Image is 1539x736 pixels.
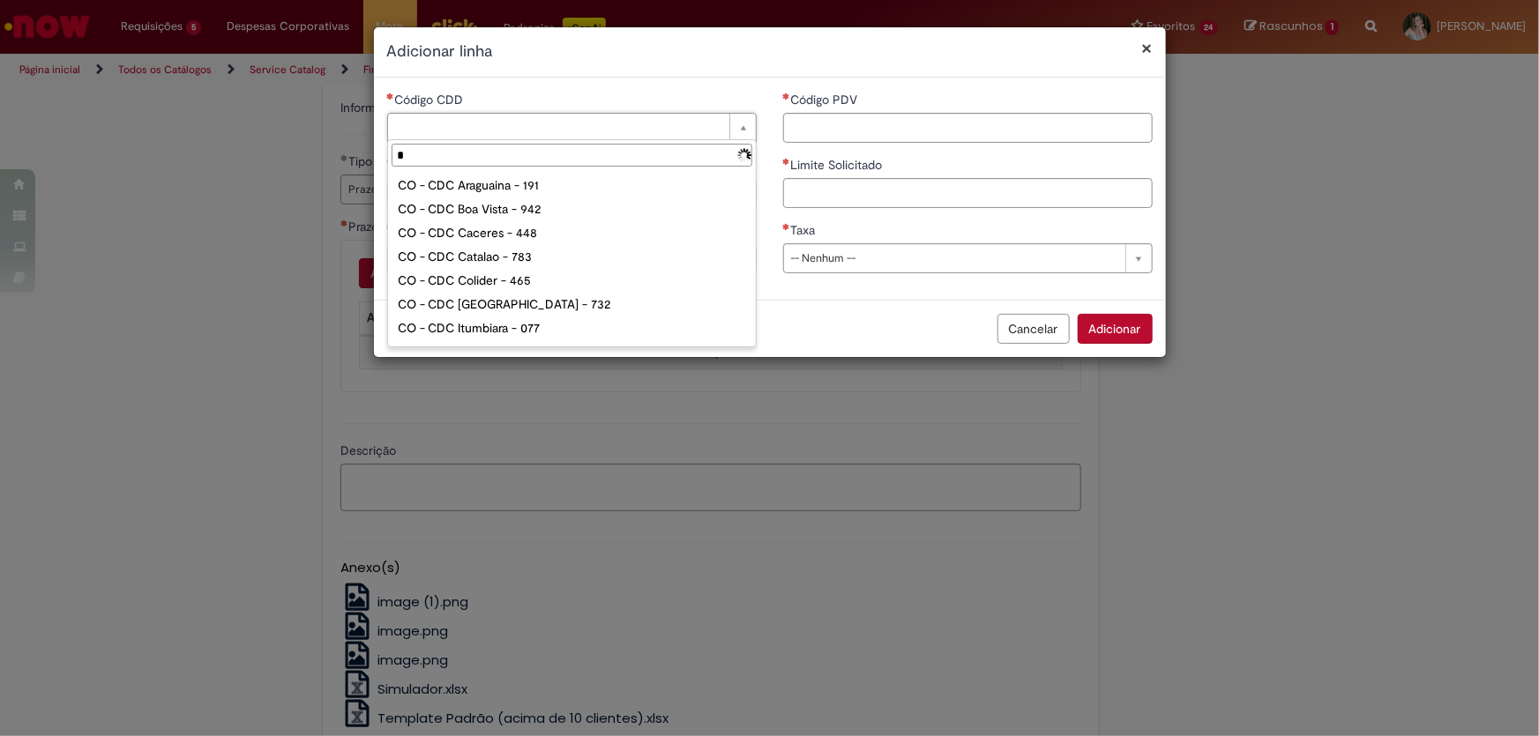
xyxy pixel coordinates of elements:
div: CO - CDC Araguaina - 191 [392,174,752,197]
div: CO - CDC Itumbiara - 077 [392,316,752,340]
ul: Código CDD [388,170,756,346]
div: CO - CDC Rio Branco - 572 [392,340,752,364]
div: CO - CDC Catalao - 783 [392,245,752,269]
div: CO - CDC Colider - 465 [392,269,752,293]
div: CO - CDC Caceres - 448 [392,221,752,245]
div: CO - CDC [GEOGRAPHIC_DATA] - 732 [392,293,752,316]
div: CO - CDC Boa Vista - 942 [392,197,752,221]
